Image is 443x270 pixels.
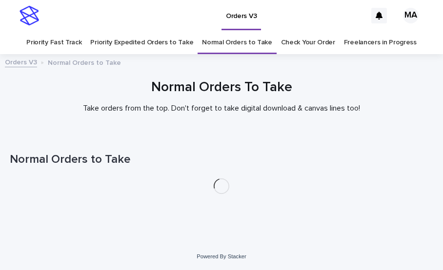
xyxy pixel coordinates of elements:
img: stacker-logo-s-only.png [20,6,39,25]
h1: Normal Orders To Take [10,79,433,96]
a: Check Your Order [281,31,335,54]
div: MA [403,8,419,23]
a: Priority Fast Track [26,31,81,54]
p: Normal Orders to Take [48,57,121,67]
a: Normal Orders to Take [202,31,272,54]
p: Take orders from the top. Don't forget to take digital download & canvas lines too! [26,104,417,113]
a: Orders V3 [5,56,37,67]
a: Priority Expedited Orders to Take [90,31,193,54]
a: Powered By Stacker [197,253,246,259]
a: Freelancers in Progress [344,31,417,54]
h1: Normal Orders to Take [10,153,433,167]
